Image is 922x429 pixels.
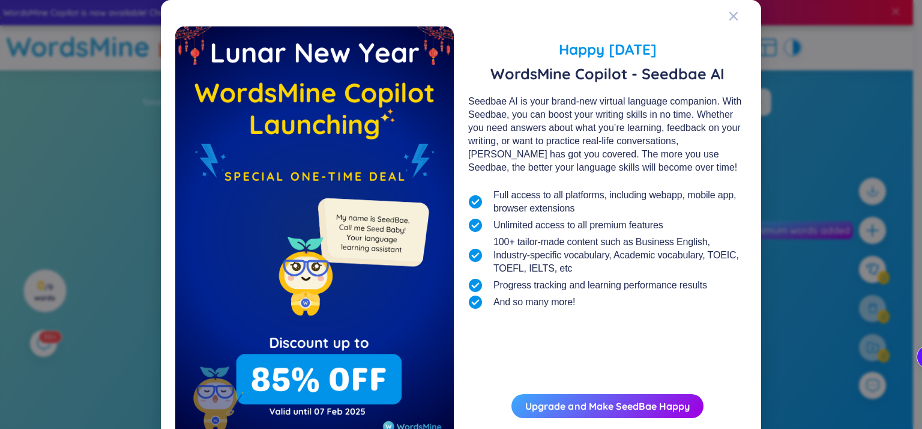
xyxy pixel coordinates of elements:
[511,394,704,418] button: Upgrade and Make SeedBae Happy
[493,219,663,232] span: Unlimited access to all premium features
[525,400,690,412] a: Upgrade and Make SeedBae Happy
[468,65,747,83] span: WordsMine Copilot - Seedbae AI
[493,279,707,292] span: Progress tracking and learning performance results
[312,174,432,293] img: minionSeedbaeMessage.35ffe99e.png
[493,296,575,309] span: And so many more!
[493,236,747,275] span: 100+ tailor-made content such as Business English, Industry-specific vocabulary, Academic vocabul...
[468,38,747,60] span: Happy [DATE]
[493,189,747,215] span: Full access to all platforms, including webapp, mobile app, browser extensions
[270,212,362,340] img: minionSeedbaeSmile.22426523.png
[468,95,747,174] div: Seedbae AI is your brand-new virtual language companion. With Seedbae, you can boost your writing...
